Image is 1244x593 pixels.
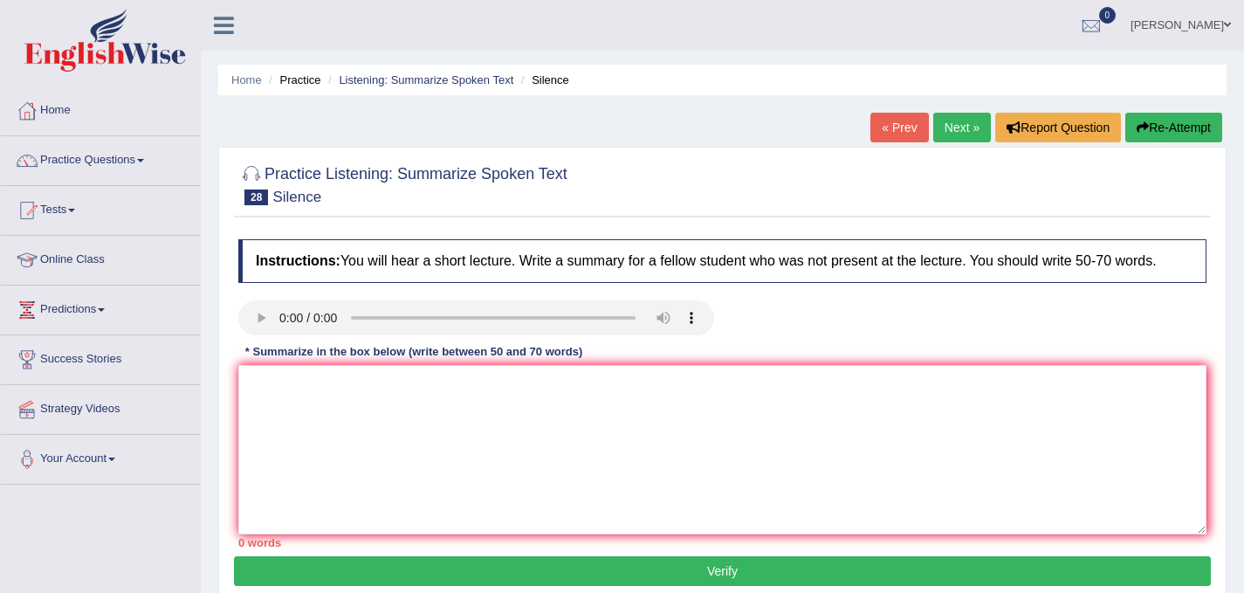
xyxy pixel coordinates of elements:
button: Re-Attempt [1125,113,1222,142]
h2: Practice Listening: Summarize Spoken Text [238,162,567,205]
li: Practice [265,72,320,88]
div: * Summarize in the box below (write between 50 and 70 words) [238,344,589,361]
a: Your Account [1,435,200,479]
a: Home [1,86,200,130]
a: Tests [1,186,200,230]
li: Silence [517,72,569,88]
span: 28 [244,190,268,205]
button: Report Question [995,113,1121,142]
a: Strategy Videos [1,385,200,429]
h4: You will hear a short lecture. Write a summary for a fellow student who was not present at the le... [238,239,1206,283]
a: « Prev [870,113,928,142]
div: 0 words [238,534,1206,551]
span: 0 [1099,7,1117,24]
a: Next » [933,113,991,142]
a: Listening: Summarize Spoken Text [339,73,513,86]
a: Online Class [1,236,200,279]
a: Home [231,73,262,86]
a: Success Stories [1,335,200,379]
a: Practice Questions [1,136,200,180]
small: Silence [272,189,321,205]
b: Instructions: [256,253,340,268]
a: Predictions [1,286,200,329]
button: Verify [234,556,1211,586]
